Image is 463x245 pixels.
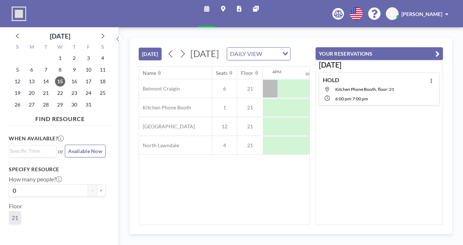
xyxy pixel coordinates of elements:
[27,100,37,110] span: Monday, October 27, 2025
[352,96,368,101] span: 7:00 PM
[139,123,195,130] span: [GEOGRAPHIC_DATA]
[10,147,52,155] input: Search for option
[316,47,443,60] button: YOUR RESERVATIONS
[264,49,278,59] input: Search for option
[97,184,106,197] button: +
[212,85,237,92] span: 6
[319,60,440,69] h3: [DATE]
[65,145,106,157] button: Available Now
[27,65,37,75] span: Monday, October 6, 2025
[41,100,51,110] span: Tuesday, October 28, 2025
[143,70,156,76] div: Name
[11,43,25,52] div: S
[39,43,53,52] div: T
[98,65,108,75] span: Saturday, October 11, 2025
[237,85,263,92] span: 21
[27,76,37,87] span: Monday, October 13, 2025
[9,112,111,122] h4: FIND RESOURCE
[335,87,394,92] span: Kitchen Phone Booth, floor: 21
[81,43,95,52] div: F
[83,100,94,110] span: Friday, October 31, 2025
[83,53,94,63] span: Friday, October 3, 2025
[69,100,79,110] span: Thursday, October 30, 2025
[83,88,94,98] span: Friday, October 24, 2025
[55,76,65,87] span: Wednesday, October 15, 2025
[98,53,108,63] span: Saturday, October 4, 2025
[55,88,65,98] span: Wednesday, October 22, 2025
[229,49,264,59] span: DAILY VIEW
[98,76,108,87] span: Saturday, October 18, 2025
[12,7,26,21] img: organization-logo
[237,123,263,130] span: 21
[139,48,162,60] button: [DATE]
[390,11,395,17] span: JJ
[9,145,56,156] div: Search for option
[12,65,23,75] span: Sunday, October 5, 2025
[25,43,39,52] div: M
[139,142,179,149] span: North Lawndale
[9,176,62,183] label: How many people?
[272,69,281,75] div: 4PM
[12,214,18,221] span: 21
[12,100,23,110] span: Sunday, October 26, 2025
[27,88,37,98] span: Monday, October 20, 2025
[55,65,65,75] span: Wednesday, October 8, 2025
[83,76,94,87] span: Friday, October 17, 2025
[69,88,79,98] span: Thursday, October 23, 2025
[401,11,442,17] span: [PERSON_NAME]
[9,202,22,210] label: Floor
[69,53,79,63] span: Thursday, October 2, 2025
[67,43,81,52] div: T
[83,65,94,75] span: Friday, October 10, 2025
[227,48,290,60] div: Search for option
[9,230,21,237] label: Type
[12,88,23,98] span: Sunday, October 19, 2025
[190,48,219,59] span: [DATE]
[9,166,106,173] h3: Specify resource
[212,123,237,130] span: 12
[68,148,102,154] span: Available Now
[41,88,51,98] span: Tuesday, October 21, 2025
[50,31,70,41] div: [DATE]
[58,148,63,155] span: or
[212,142,237,149] span: 4
[212,104,237,111] span: 1
[305,72,309,76] div: 30
[41,65,51,75] span: Tuesday, October 7, 2025
[139,104,191,111] span: Kitchen Phone Booth
[139,85,180,92] span: Belmont Craigin
[53,43,67,52] div: W
[98,88,108,98] span: Saturday, October 25, 2025
[88,184,97,197] button: -
[351,96,352,101] span: -
[69,65,79,75] span: Thursday, October 9, 2025
[55,53,65,63] span: Wednesday, October 1, 2025
[55,100,65,110] span: Wednesday, October 29, 2025
[95,43,110,52] div: S
[237,142,263,149] span: 21
[216,70,227,76] div: Seats
[237,104,263,111] span: 21
[323,76,339,84] h4: HOLD
[41,76,51,87] span: Tuesday, October 14, 2025
[335,96,351,101] span: 6:00 PM
[241,70,253,76] div: Floor
[69,76,79,87] span: Thursday, October 16, 2025
[12,76,23,87] span: Sunday, October 12, 2025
